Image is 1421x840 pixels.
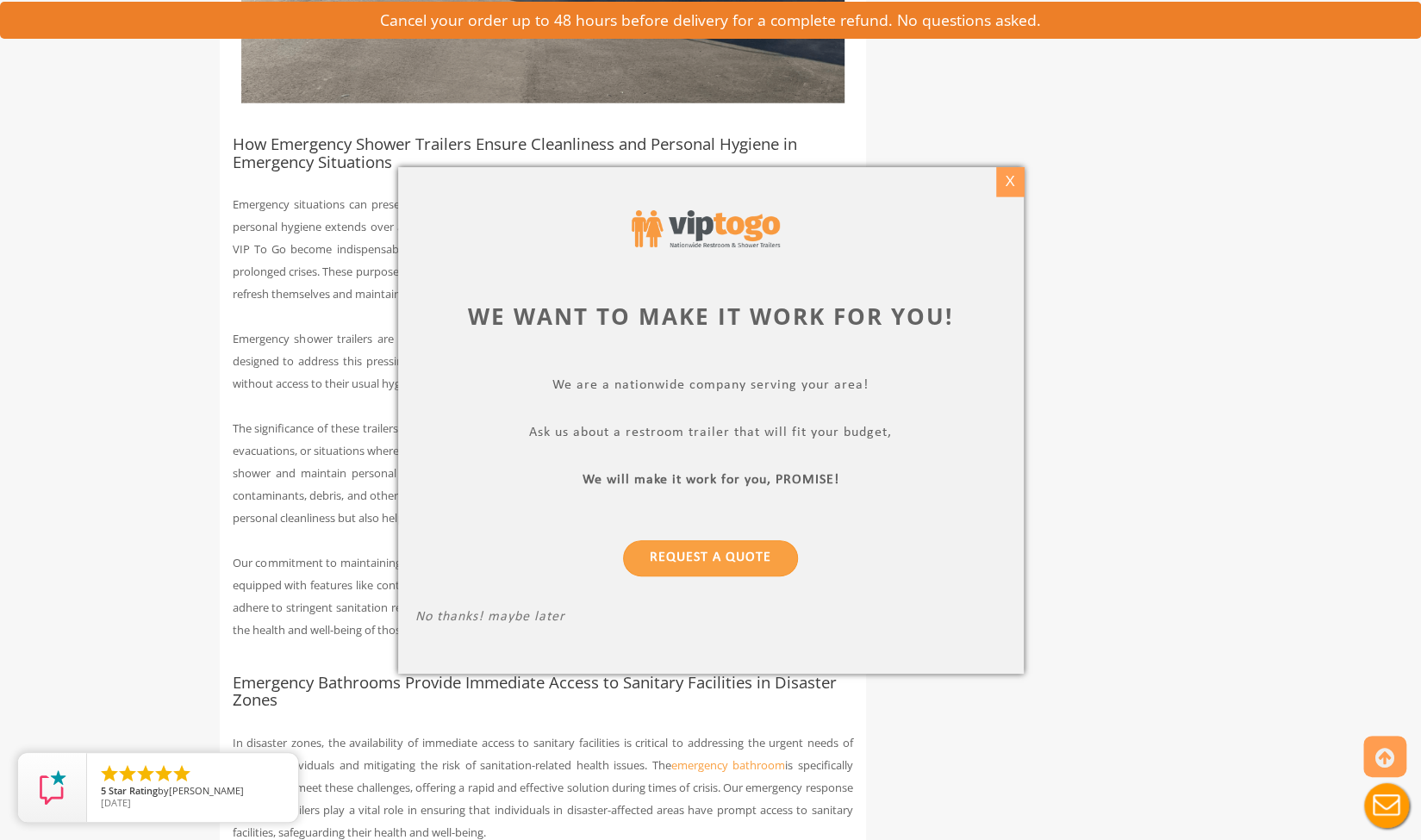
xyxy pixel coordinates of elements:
[109,784,158,797] span: Star Rating
[415,424,1007,444] p: Ask us about a restroom trailer that will fit your budget,
[415,300,1007,332] div: We want to make it work for you!
[1352,771,1421,840] button: Live Chat
[135,763,156,784] li: 
[632,210,779,248] img: viptogo logo
[101,796,131,809] span: [DATE]
[996,167,1023,196] div: X
[101,786,284,798] span: by
[101,784,106,797] span: 5
[415,376,1007,396] p: We are a nationwide company serving your area!
[415,608,1007,628] p: No thanks! maybe later
[35,770,70,805] img: Review Rating
[153,763,174,784] li: 
[99,763,120,784] li: 
[169,784,244,797] span: [PERSON_NAME]
[171,763,192,784] li: 
[623,539,798,576] a: Request a Quote
[583,472,839,486] b: We will make it work for you, PROMISE!
[117,763,138,784] li: 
